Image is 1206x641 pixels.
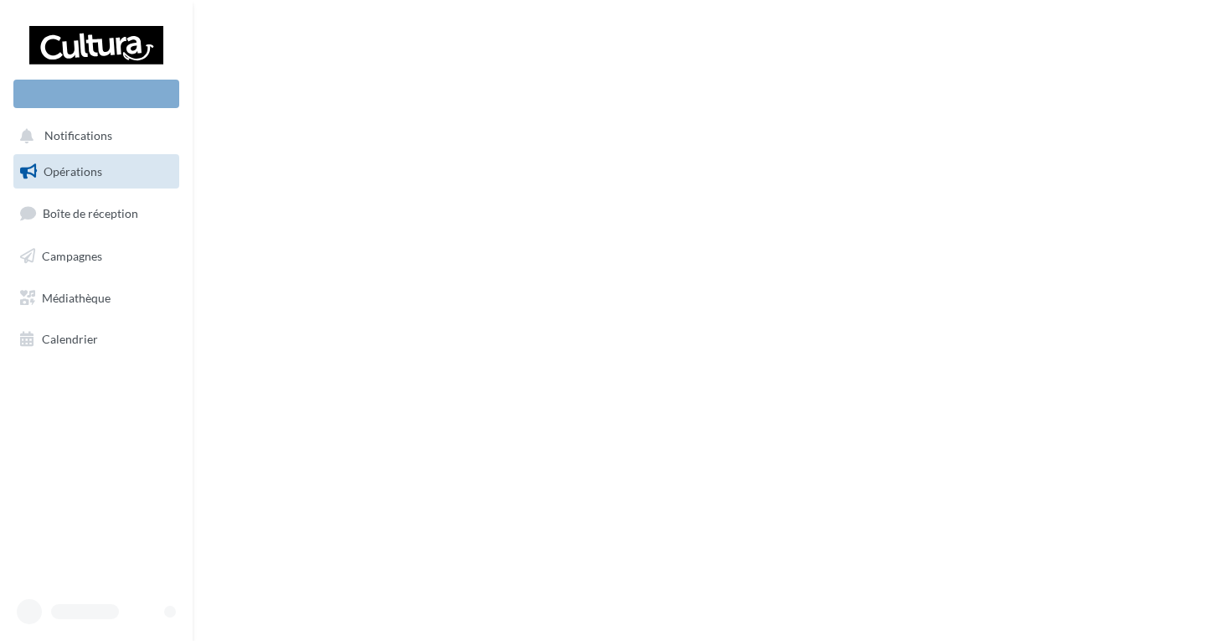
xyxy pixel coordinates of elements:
span: Notifications [44,129,112,143]
a: Médiathèque [10,281,183,316]
div: Nouvelle campagne [13,80,179,108]
a: Boîte de réception [10,195,183,231]
span: Campagnes [42,249,102,263]
span: Calendrier [42,332,98,346]
a: Opérations [10,154,183,189]
span: Opérations [44,164,102,178]
a: Calendrier [10,322,183,357]
a: Campagnes [10,239,183,274]
span: Boîte de réception [43,206,138,220]
span: Médiathèque [42,290,111,304]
